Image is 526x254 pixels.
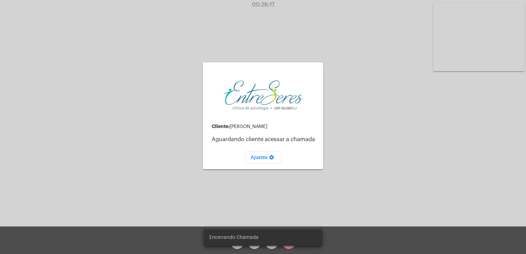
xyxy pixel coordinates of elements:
[212,136,318,142] p: Aguardando cliente acessar a chamada
[212,124,230,129] strong: Cliente:
[209,234,259,241] span: Encerrando Chamada
[223,80,303,111] img: aa27006a-a7e4-c883-abf8-315c10fe6841.png
[212,124,318,129] div: [PERSON_NAME]
[267,155,276,163] mat-icon: settings
[251,155,276,160] span: Ajustes
[252,2,274,8] span: 00:26:17
[245,151,281,164] button: Ajustes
